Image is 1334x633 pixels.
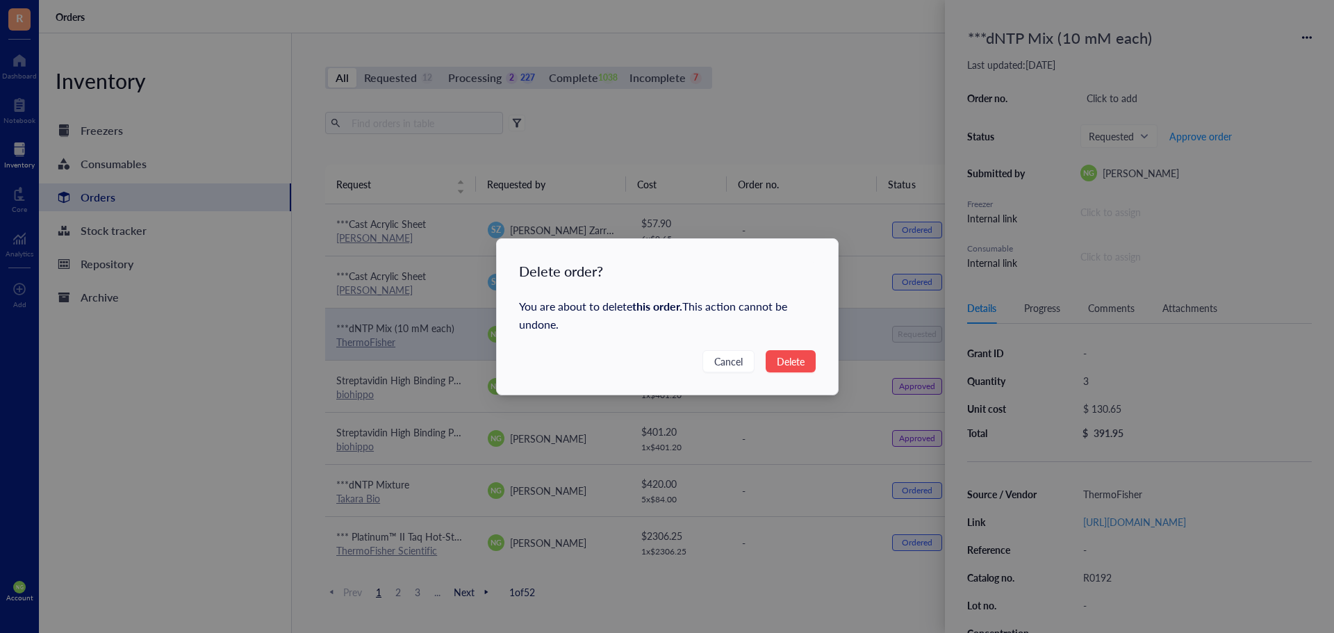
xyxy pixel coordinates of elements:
[702,350,754,372] button: Cancel
[519,297,816,334] div: You are about to delete This action cannot be undone.
[519,261,816,281] div: Delete order?
[765,350,815,372] button: Delete
[714,354,742,369] span: Cancel
[632,298,682,314] strong: this order .
[776,354,804,369] span: Delete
